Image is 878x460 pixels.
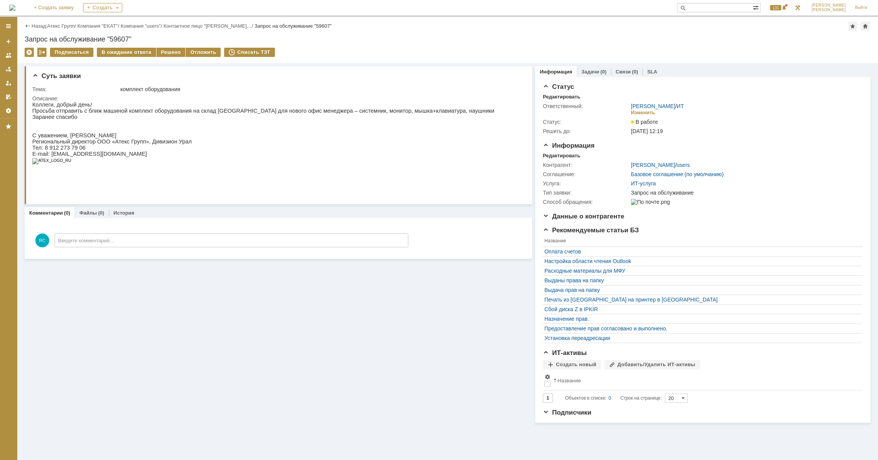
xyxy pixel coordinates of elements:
a: users [677,162,690,168]
div: Описание: [32,95,521,102]
div: Запрос на обслуживание [631,190,858,196]
a: Печать из [GEOGRAPHIC_DATA] на принтер в [GEOGRAPHIC_DATA] [544,297,857,303]
div: Тип заявки: [543,190,629,196]
img: По почте.png [631,199,670,205]
span: Подписчики [543,409,591,416]
a: Перейти в интерфейс администратора [793,3,802,12]
div: | [46,23,47,28]
a: Компания "EKAT" [77,23,118,29]
div: Удалить [25,48,34,57]
div: Ответственный: [543,103,629,109]
span: ИТ-активы [543,349,587,357]
a: Заявки в моей ответственности [2,63,15,75]
div: Редактировать [543,153,580,159]
a: Создать заявку [2,35,15,48]
span: : 8 912 273 79 06 [9,43,53,49]
div: Контрагент: [543,162,629,168]
a: Мои заявки [2,77,15,89]
div: Добавить в избранное [848,22,857,31]
div: Услуга: [543,180,629,187]
a: Комментарии [29,210,63,216]
div: Статус: [543,119,629,125]
a: Мои согласования [2,91,15,103]
span: В работе [631,119,658,125]
th: Название [543,237,859,247]
span: Расширенный поиск [753,3,760,11]
span: Суть заявки [32,72,81,80]
span: [PERSON_NAME] [811,3,846,8]
div: (0) [98,210,104,216]
a: Выданы права на папку [544,277,857,283]
div: Редактировать [543,94,580,100]
div: (0) [64,210,70,216]
span: Информация [543,142,594,149]
div: / [121,23,163,29]
div: Тема: [32,86,119,92]
a: Базовое соглашение (по умолчанию) [631,171,723,177]
a: Назначение прав. [544,316,857,322]
a: Связи [615,69,630,75]
div: Решить до: [543,128,629,134]
a: Сбой диска Z в IPKIR [544,306,857,312]
a: Установка переадресации [544,335,857,341]
div: Создать [83,3,122,12]
a: Предоставление прав согласовано и выполнено. [544,325,857,332]
div: / [163,23,254,29]
i: Строк на странице: [565,393,662,403]
span: Рекомендуемые статьи БЗ [543,227,639,234]
div: Сделать домашней страницей [861,22,870,31]
span: 131 [770,5,781,10]
a: История [113,210,134,216]
a: Назад [32,23,46,29]
span: [DATE] 12:19 [631,128,663,134]
a: SLA [647,69,657,75]
a: ИТ-услуга [631,180,656,187]
div: Название [557,378,581,383]
a: Выдача прав на папку [544,287,857,293]
th: Название [552,372,859,390]
div: 0 [609,393,611,403]
a: Компания "users" [121,23,161,29]
div: Работа с массовостью [37,48,47,57]
a: Настройка области чтения Outlook [544,258,857,264]
a: [PERSON_NAME] [631,103,675,109]
a: Задачи [581,69,599,75]
div: / [47,23,78,29]
a: Расходные материалы для МФУ [544,268,857,274]
a: ИТ [677,103,684,109]
a: Оплата счетов [544,248,857,255]
span: Объектов в списке: [565,395,606,401]
a: Настройки [2,105,15,117]
a: Заявки на командах [2,49,15,62]
a: Файлы [79,210,97,216]
span: [PERSON_NAME] [811,8,846,12]
div: (0) [632,69,638,75]
div: / [631,103,684,109]
div: (0) [600,69,606,75]
a: Информация [540,69,572,75]
img: logo [9,5,15,11]
div: Способ обращения: [543,199,629,205]
div: / [631,162,690,168]
div: Изменить [631,110,655,116]
span: Статус [543,83,574,90]
span: ЯС [35,233,49,247]
a: Перейти на домашнюю страницу [9,5,15,11]
div: / [77,23,121,29]
div: Запрос на обслуживание "59607" [254,23,332,29]
span: Данные о контрагенте [543,213,624,220]
div: комплект оборудования [120,86,519,92]
span: Настройки [544,374,550,380]
div: Соглашение: [543,171,629,177]
a: Атекс Групп [47,23,75,29]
